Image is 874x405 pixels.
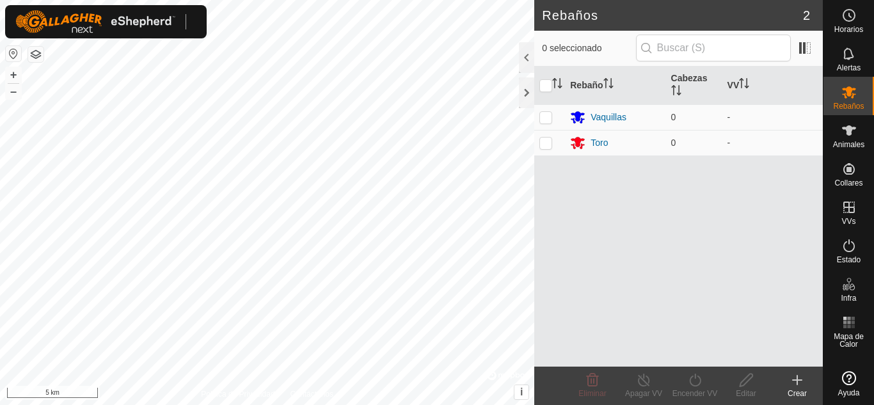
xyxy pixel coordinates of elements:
[722,130,823,155] td: -
[542,8,803,23] h2: Rebaños
[6,84,21,99] button: –
[834,26,863,33] span: Horarios
[636,35,791,61] input: Buscar (S)
[290,388,333,400] a: Contáctenos
[28,47,44,62] button: Capas del Mapa
[803,6,810,25] span: 2
[837,256,861,264] span: Estado
[722,104,823,130] td: -
[722,67,823,105] th: VV
[833,141,864,148] span: Animales
[841,294,856,302] span: Infra
[827,333,871,348] span: Mapa de Calor
[739,80,749,90] p-sorticon: Activar para ordenar
[6,67,21,83] button: +
[603,80,614,90] p-sorticon: Activar para ordenar
[834,179,862,187] span: Collares
[666,67,722,105] th: Cabezas
[6,46,21,61] button: Restablecer Mapa
[201,388,274,400] a: Política de Privacidad
[833,102,864,110] span: Rebaños
[618,388,669,399] div: Apagar VV
[671,138,676,148] span: 0
[591,111,626,124] div: Vaquillas
[669,388,720,399] div: Encender VV
[823,366,874,402] a: Ayuda
[520,386,523,397] span: i
[591,136,608,150] div: Toro
[838,389,860,397] span: Ayuda
[720,388,772,399] div: Editar
[578,389,606,398] span: Eliminar
[514,385,528,399] button: i
[841,218,855,225] span: VVs
[15,10,175,33] img: Logo Gallagher
[837,64,861,72] span: Alertas
[552,80,562,90] p-sorticon: Activar para ordenar
[671,87,681,97] p-sorticon: Activar para ordenar
[671,112,676,122] span: 0
[542,42,635,55] span: 0 seleccionado
[772,388,823,399] div: Crear
[565,67,665,105] th: Rebaño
